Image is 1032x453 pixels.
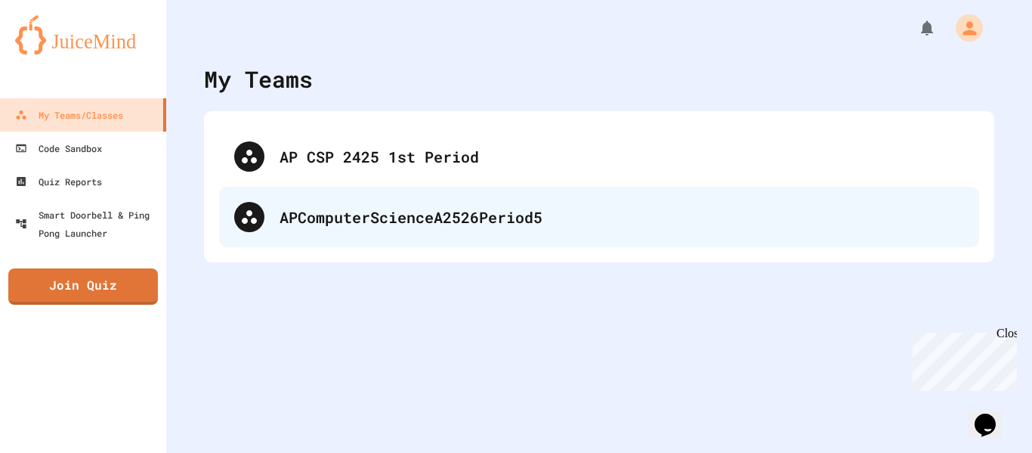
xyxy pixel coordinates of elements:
[6,6,104,96] div: Chat with us now!Close
[15,206,160,242] div: Smart Doorbell & Ping Pong Launcher
[204,62,313,96] div: My Teams
[219,187,979,247] div: APComputerScienceA2526Period5
[219,126,979,187] div: AP CSP 2425 1st Period
[940,11,987,45] div: My Account
[15,139,102,157] div: Code Sandbox
[280,145,964,168] div: AP CSP 2425 1st Period
[15,15,151,54] img: logo-orange.svg
[907,327,1017,391] iframe: chat widget
[15,106,123,124] div: My Teams/Classes
[280,206,964,228] div: APComputerScienceA2526Period5
[969,392,1017,438] iframe: chat widget
[15,172,102,191] div: Quiz Reports
[8,268,158,305] a: Join Quiz
[890,15,940,41] div: My Notifications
